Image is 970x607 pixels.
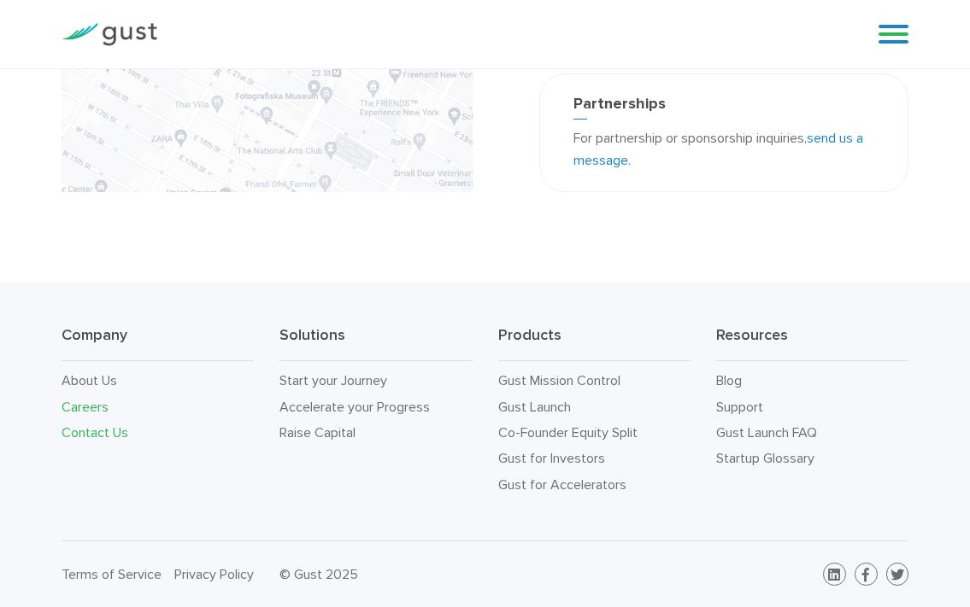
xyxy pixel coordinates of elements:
a: Careers [62,399,109,415]
h3: Products [498,325,691,361]
a: Blog [716,372,742,388]
p: For partnership or sponsorship inquiries, . [573,127,875,171]
a: Start your Journey [279,372,387,388]
a: Support [716,399,763,415]
a: Gust for Investors [498,450,605,466]
h3: Partnerships [573,95,875,120]
a: Gust Mission Control [498,372,620,388]
a: Gust Launch [498,399,571,415]
a: Co-Founder Equity Split [498,424,638,441]
a: Gust for Accelerators [498,476,626,493]
a: send us a message [573,130,863,168]
img: Gust Logo [62,23,157,46]
a: Terms of Service [62,566,162,582]
div: © Gust 2025 [279,563,473,587]
a: Privacy Policy [174,566,254,582]
a: Accelerate your Progress [279,399,430,415]
a: Startup Glossary [716,450,814,466]
h3: Solutions [279,325,472,361]
a: Gust Launch FAQ [716,424,817,441]
a: Raise Capital [279,424,356,441]
a: About Us [62,372,117,388]
h3: Resources [716,325,908,361]
a: Contact Us [62,424,128,441]
h3: Company [62,325,254,361]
